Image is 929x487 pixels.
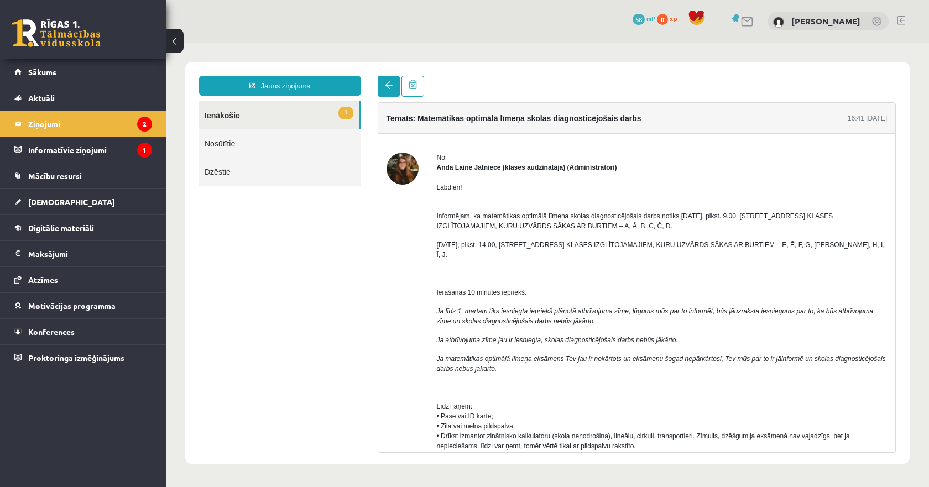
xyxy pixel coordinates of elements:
[682,71,721,81] div: 16:41 [DATE]
[221,110,253,142] img: Anda Laine Jātniece (klases audzinātāja)
[470,294,512,301] i: nebūs jākārto.
[670,14,677,23] span: xp
[12,19,101,47] a: Rīgas 1. Tālmācības vidusskola
[388,275,429,282] i: nebūs jākārto.
[14,345,152,370] a: Proktoringa izmēģinājums
[221,71,476,80] h4: Temats: Matemātikas optimālā līmeņa skolas diagnosticējošais darbs
[14,215,152,240] a: Digitālie materiāli
[14,293,152,318] a: Motivācijas programma
[28,301,116,311] span: Motivācijas programma
[33,115,195,143] a: Dzēstie
[137,143,152,158] i: 1
[289,322,331,330] i: nebūs jākārto.
[33,59,193,87] a: 1Ienākošie
[28,197,115,207] span: [DEMOGRAPHIC_DATA]
[173,64,187,77] span: 1
[271,265,708,282] i: Ja līdz 1. martam tiks iesniegta iepriekš plānotā atbrīvojuma zīme, lūgums mūs par to informēt, b...
[14,137,152,163] a: Informatīvie ziņojumi1
[28,241,152,266] legend: Maksājumi
[28,275,58,285] span: Atzīmes
[137,117,152,132] i: 2
[633,14,655,23] a: 58 mP
[271,121,451,129] strong: Anda Laine Jātniece (klases audzinātāja) (Administratori)
[271,312,720,330] i: Ja matemātikas optimālā līmeņa eksāmens Tev jau ir nokārtots un eksāmenu šogad nepārkārtosi, Tev ...
[773,17,784,28] img: Vladislavs Daņilovs
[28,67,56,77] span: Sākums
[271,246,361,254] span: Ierašanās 10 minūtes iepriekš.
[14,241,152,266] a: Maksājumi
[14,189,152,214] a: [DEMOGRAPHIC_DATA]
[28,137,152,163] legend: Informatīvie ziņojumi
[28,223,94,233] span: Digitālie materiāli
[14,111,152,137] a: Ziņojumi2
[14,319,152,344] a: Konferences
[14,85,152,111] a: Aktuāli
[14,59,152,85] a: Sākums
[271,294,469,301] i: Ja atbrīvojuma zīme jau ir iesniegta, skolas diagnosticējošais darbs
[14,163,152,188] a: Mācību resursi
[657,14,682,23] a: 0 xp
[33,87,195,115] a: Nosūtītie
[633,14,645,25] span: 58
[271,110,722,120] div: No:
[271,198,719,216] span: [DATE], plkst. 14.00, [STREET_ADDRESS] KLASES IZGLĪTOJAMAJIEM, KURU UZVĀRDS SĀKAS AR BURTIEM – E,...
[14,267,152,292] a: Atzīmes
[646,14,655,23] span: mP
[28,327,75,337] span: Konferences
[33,33,195,53] a: Jauns ziņojums
[28,353,124,363] span: Proktoringa izmēģinājums
[28,111,152,137] legend: Ziņojumi
[271,360,684,417] span: Līdzi jāņem: • Pase vai ID karte; • Zila vai melna pildspalva; • Drīkst izmantot zinātnisko kalku...
[271,141,296,149] span: Labdien!
[657,14,668,25] span: 0
[28,171,82,181] span: Mācību resursi
[28,93,55,103] span: Aktuāli
[791,15,860,27] a: [PERSON_NAME]
[271,170,667,187] span: Informējam, ka matemātikas optimālā līmeņa skolas diagnosticējošais darbs notiks [DATE], plkst. 9...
